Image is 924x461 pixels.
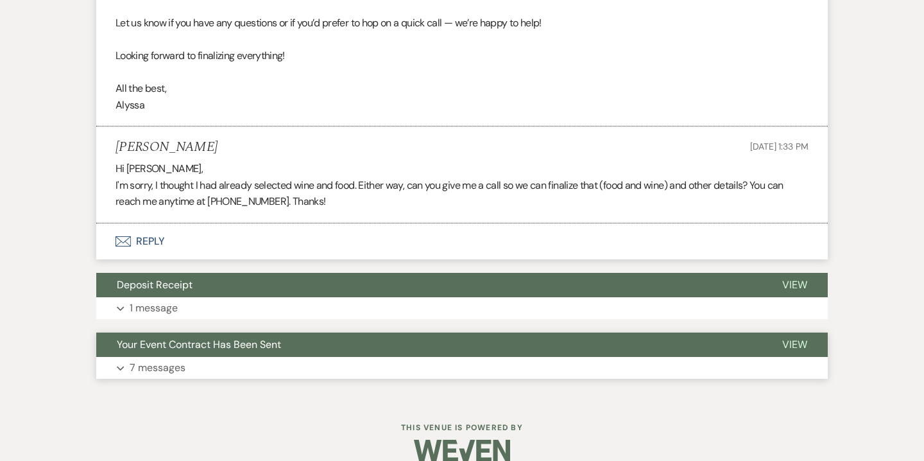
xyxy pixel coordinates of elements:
[130,300,178,317] p: 1 message
[96,273,762,297] button: Deposit Receipt
[96,357,828,379] button: 7 messages
[782,338,807,351] span: View
[117,338,281,351] span: Your Event Contract Has Been Sent
[116,177,809,210] p: I'm sorry, I thought I had already selected wine and food. Either way, can you give me a call so ...
[782,278,807,291] span: View
[117,278,193,291] span: Deposit Receipt
[116,139,218,155] h5: [PERSON_NAME]
[130,360,185,376] p: 7 messages
[116,161,809,177] p: Hi [PERSON_NAME],
[116,15,809,31] p: Let us know if you have any questions or if you’d prefer to hop on a quick call — we’re happy to ...
[96,297,828,319] button: 1 message
[750,141,809,152] span: [DATE] 1:33 PM
[116,48,809,64] p: Looking forward to finalizing everything!
[762,273,828,297] button: View
[116,80,809,97] p: All the best,
[96,223,828,259] button: Reply
[96,333,762,357] button: Your Event Contract Has Been Sent
[762,333,828,357] button: View
[116,97,809,114] p: Alyssa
